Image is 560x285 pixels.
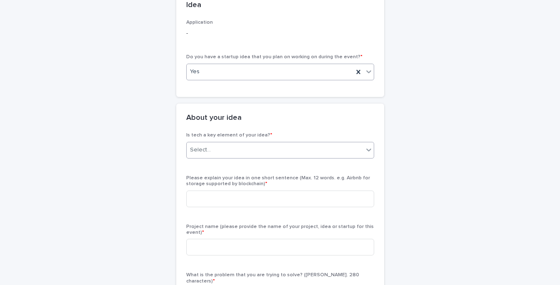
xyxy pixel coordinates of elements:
div: Select... [190,146,211,154]
h2: Idea [186,1,201,10]
span: What is the problem that you are trying to solve? ([PERSON_NAME]. 280 characters) [186,273,359,283]
span: Please explain your idea in one short sentence (Max. 12 words. e.g. Airbnb for storage supported ... [186,176,370,186]
h2: About your idea [186,114,242,123]
p: - [186,29,374,38]
span: Is tech a key element of your idea? [186,133,272,138]
span: Application [186,20,213,25]
span: Project name (please provide the name of your project, idea or startup for this event) [186,224,374,235]
span: Do you have a startup idea that you plan on working on during the event? [186,55,363,59]
span: Yes [190,67,200,76]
